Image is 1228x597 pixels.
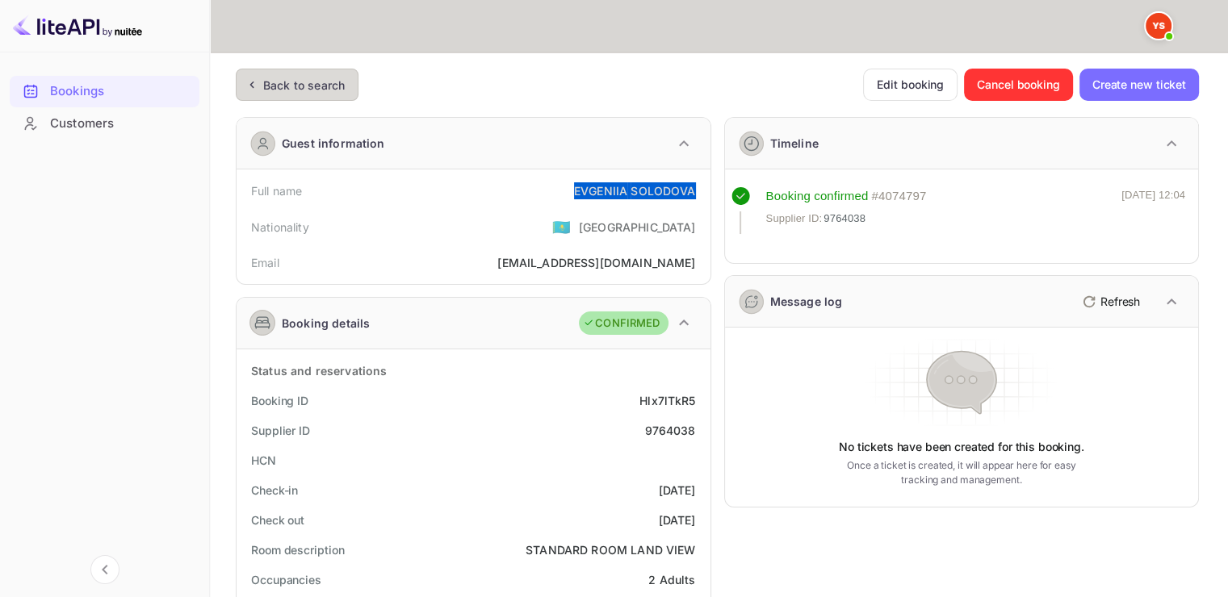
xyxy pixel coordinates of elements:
div: Hlx7lTkR5 [639,392,695,409]
div: Check-in [251,482,298,499]
div: HCN [251,452,276,469]
a: Customers [10,108,199,138]
div: Guest information [282,135,385,152]
div: Message log [770,293,843,310]
div: Occupancies [251,571,321,588]
div: 9764038 [644,422,695,439]
div: Email [251,254,279,271]
div: Nationality [251,219,309,236]
div: Back to search [263,77,345,94]
a: Bookings [10,76,199,106]
div: [EMAIL_ADDRESS][DOMAIN_NAME] [497,254,695,271]
div: EVGENIIA SOLODOVA [574,182,696,199]
div: Booking details [282,315,370,332]
div: 2 Adults [648,571,695,588]
div: # 4074797 [871,187,926,206]
div: CONFIRMED [583,315,660,332]
p: Once a ticket is created, it will appear here for easy tracking and management. [835,458,1088,487]
button: Create new ticket [1079,69,1199,101]
div: Room description [251,541,344,558]
img: LiteAPI logo [13,13,142,39]
div: Booking confirmed [766,187,869,206]
div: Bookings [10,76,199,107]
div: Bookings [50,82,191,101]
div: Booking ID [251,392,308,409]
button: Refresh [1073,289,1146,315]
div: Check out [251,511,304,528]
div: [DATE] 12:04 [1121,187,1185,234]
div: Customers [50,115,191,133]
img: Yandex Support [1146,13,1171,39]
div: STANDARD ROOM LAND VIEW [526,541,695,558]
div: Status and reservations [251,362,387,379]
button: Collapse navigation [90,555,119,584]
div: Full name [251,182,302,199]
div: [DATE] [659,482,696,499]
button: Edit booking [863,69,958,101]
span: 9764038 [824,211,865,227]
p: Refresh [1100,293,1140,310]
div: [DATE] [659,511,696,528]
span: Supplier ID: [766,211,823,227]
div: Timeline [770,135,819,152]
div: [GEOGRAPHIC_DATA] [579,219,696,236]
button: Cancel booking [964,69,1073,101]
p: No tickets have been created for this booking. [839,439,1084,455]
div: Supplier ID [251,422,310,439]
div: Customers [10,108,199,140]
span: United States [552,212,571,241]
